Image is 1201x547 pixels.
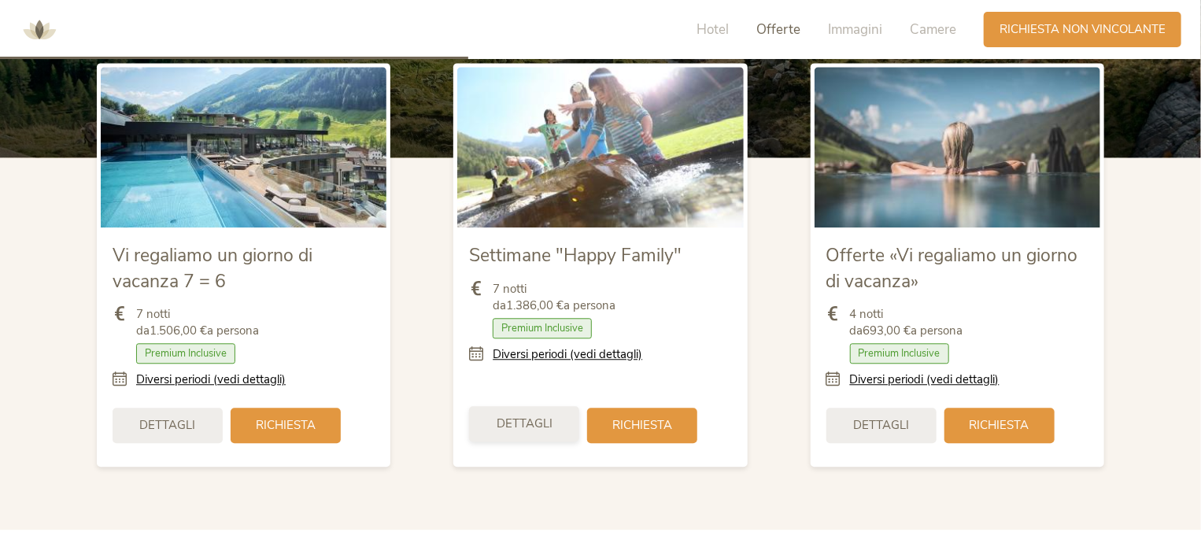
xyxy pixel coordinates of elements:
span: Richiesta non vincolante [1000,21,1166,38]
img: AMONTI & LUNARIS Wellnessresort [16,6,63,54]
span: Camere [910,20,956,39]
span: Vi regaliamo un giorno di vacanza 7 = 6 [113,243,312,293]
b: 693,00 € [863,323,911,338]
span: Premium Inclusive [493,318,592,338]
span: Immagini [828,20,882,39]
a: Diversi periodi (vedi dettagli) [136,371,286,388]
span: 4 notti da a persona [850,306,963,339]
a: Diversi periodi (vedi dettagli) [493,346,642,363]
a: Diversi periodi (vedi dettagli) [850,371,1000,388]
span: Richiesta [256,417,316,434]
b: 1.386,00 € [506,298,564,313]
span: Dettagli [853,417,909,434]
span: Richiesta [612,417,672,434]
span: Premium Inclusive [136,343,235,364]
span: Offerte «Vi regaliamo un giorno di vacanza» [826,243,1078,293]
span: Settimane "Happy Family" [469,243,682,268]
span: Dettagli [497,416,552,432]
img: Settimane "Happy Family" [457,67,743,227]
span: Hotel [697,20,729,39]
b: 1.506,00 € [150,323,207,338]
span: Offerte [756,20,800,39]
a: AMONTI & LUNARIS Wellnessresort [16,24,63,35]
span: Premium Inclusive [850,343,949,364]
img: Vi regaliamo un giorno di vacanza 7 = 6 [101,67,386,227]
span: Richiesta [970,417,1029,434]
span: 7 notti da a persona [493,281,615,314]
span: 7 notti da a persona [136,306,259,339]
img: Offerte «Vi regaliamo un giorno di vacanza» [815,67,1100,227]
span: Dettagli [140,417,196,434]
